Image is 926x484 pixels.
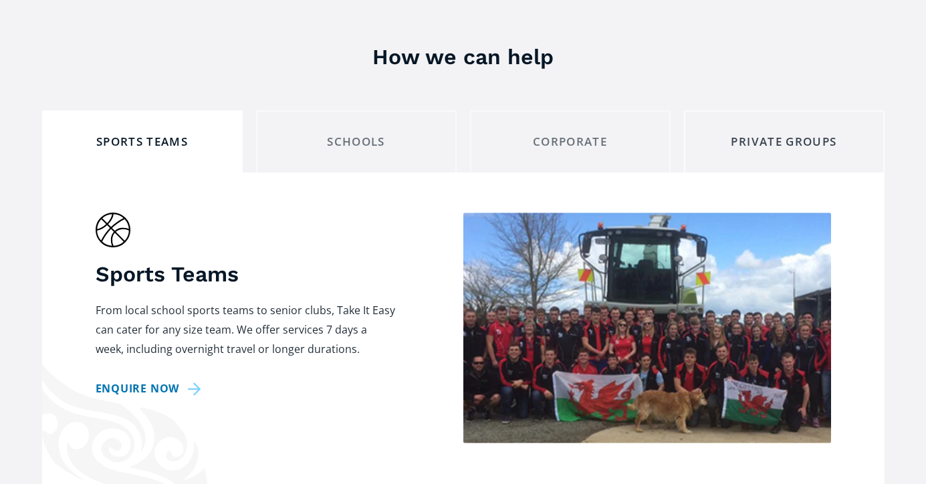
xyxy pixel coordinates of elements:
h3: Sports Teams [96,261,396,287]
h3: How we can help [13,43,913,70]
a: Enquire now [96,379,207,398]
div: Private Groups [695,132,873,152]
div: Schools [267,132,445,152]
img: Sports team on tour [463,213,831,443]
div: Corporate [481,132,659,152]
p: From local school sports teams to senior clubs, Take It Easy can cater for any size team. We offe... [96,301,396,359]
div: Sports Teams [53,132,231,152]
